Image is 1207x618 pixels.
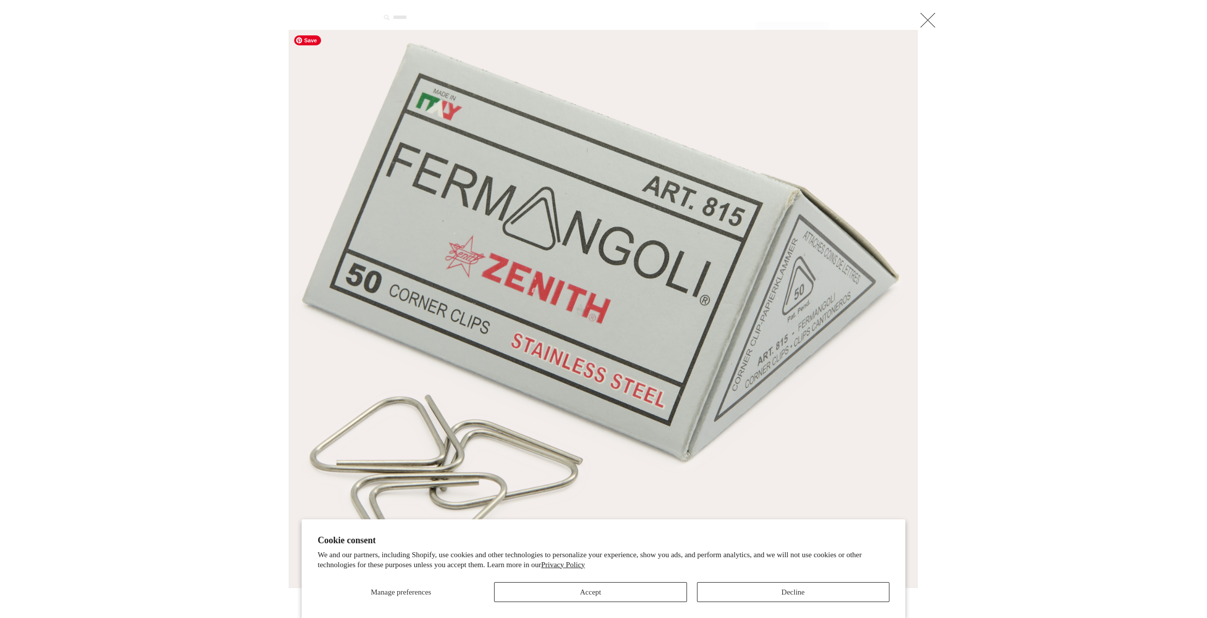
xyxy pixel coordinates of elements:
[697,582,889,602] button: Decline
[318,535,889,546] h2: Cookie consent
[318,582,484,602] button: Manage preferences
[541,561,585,569] a: Privacy Policy
[494,582,687,602] button: Accept
[294,35,321,45] span: Save
[289,30,917,588] img: 50 Steel Triangular Corner Paper Clips
[318,550,889,570] p: We and our partners, including Shopify, use cookies and other technologies to personalize your ex...
[371,588,431,596] span: Manage preferences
